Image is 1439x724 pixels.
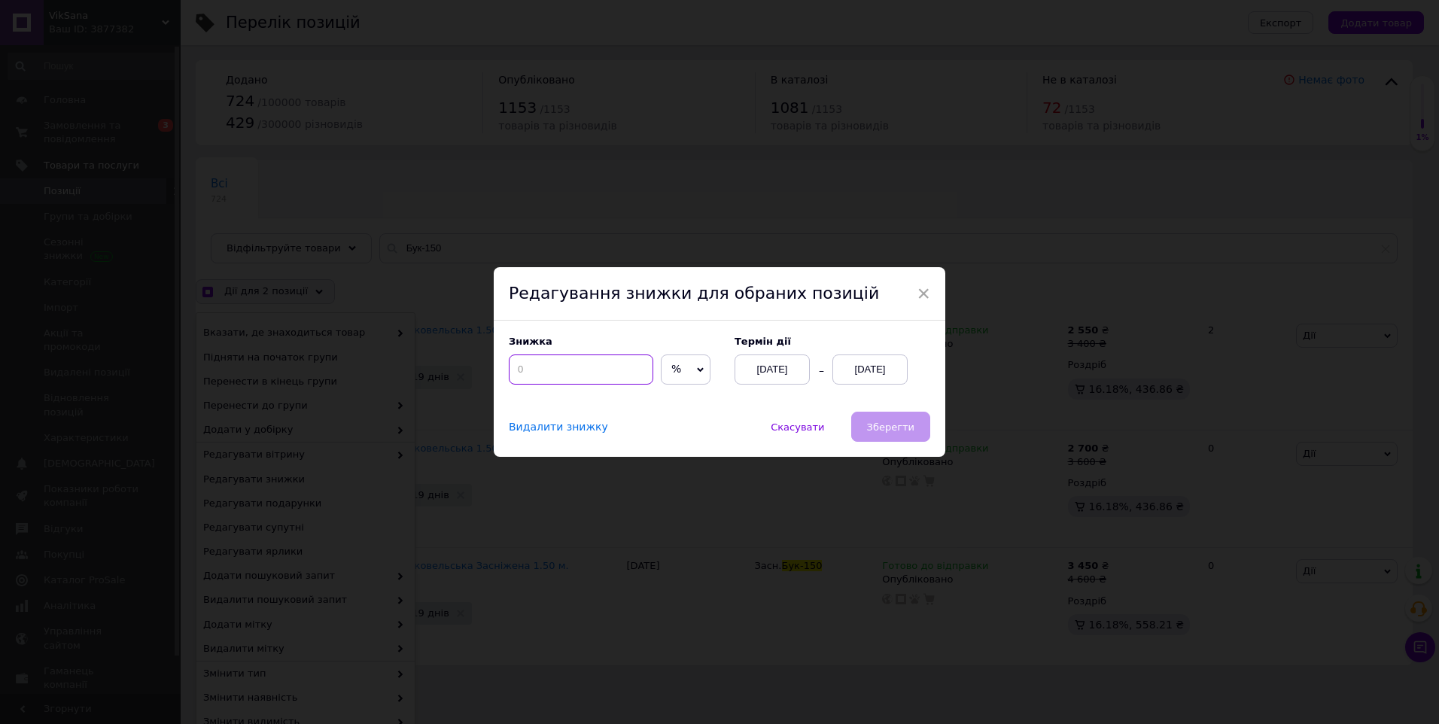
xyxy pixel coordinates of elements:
span: % [671,363,681,375]
span: Знижка [509,336,552,347]
label: Термін дії [735,336,930,347]
button: Скасувати [755,412,840,442]
span: Скасувати [771,421,824,433]
span: × [917,281,930,306]
span: Редагування знижки для обраних позицій [509,284,879,303]
span: Видалити знижку [509,421,608,433]
div: [DATE] [832,354,908,385]
input: 0 [509,354,653,385]
div: [DATE] [735,354,810,385]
